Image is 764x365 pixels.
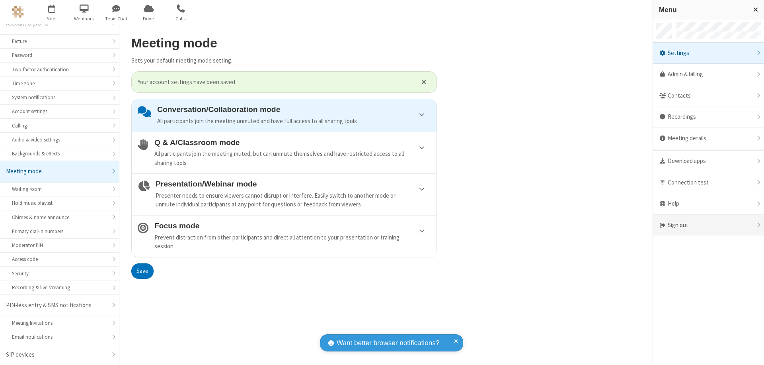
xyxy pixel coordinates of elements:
div: Access code [12,255,107,263]
h3: Menu [659,6,746,14]
div: Settings [653,43,764,64]
div: Time zone [12,80,107,87]
div: Meeting Invitations [12,319,107,327]
iframe: Chat [744,344,758,359]
h4: Q & A/Classroom mode [154,138,431,147]
div: Security [12,270,107,277]
div: Sign out [653,215,764,236]
div: Password [12,51,107,59]
span: Calls [166,15,196,22]
div: Backgrounds & effects [12,150,107,157]
a: Admin & billing [653,64,764,85]
button: Close alert [417,76,431,88]
div: Moderator PIN [12,241,107,249]
h4: Presentation/Webinar mode [156,180,431,188]
p: Sets your default meeting mode setting. [131,56,437,65]
div: Chimes & name announce [12,214,107,221]
div: Meeting mode [6,167,107,176]
div: Account settings [12,108,107,115]
div: Connection test [653,172,764,194]
div: Waiting room [12,185,107,193]
span: Want better browser notifications? [337,338,439,348]
span: Team Chat [101,15,131,22]
div: All participants join the meeting muted, but can unmute themselves and have restricted access to ... [154,149,431,167]
div: Calling [12,122,107,130]
div: Primary dial-in numbers [12,228,107,235]
div: Audio & video settings [12,136,107,143]
div: Recording & live streaming [12,284,107,291]
div: Help [653,193,764,215]
div: Two-factor authentication [12,66,107,73]
div: PIN-less entry & SMS notifications [6,301,107,310]
div: Email notifications [12,333,107,341]
span: Drive [134,15,164,22]
div: System notifications [12,94,107,101]
div: Contacts [653,85,764,107]
div: Hold music playlist [12,199,107,207]
div: Prevent distraction from other participants and direct all attention to your presentation or trai... [154,233,431,251]
button: Save [131,263,154,279]
div: Download apps [653,151,764,172]
span: Meet [37,15,67,22]
span: Your account settings have been saved [138,78,411,87]
div: All participants join the meeting unmuted and have full access to all sharing tools [157,117,431,126]
span: Webinars [69,15,99,22]
h4: Conversation/Collaboration mode [157,105,431,114]
div: Recordings [653,106,764,128]
div: Picture [12,37,107,45]
img: QA Selenium DO NOT DELETE OR CHANGE [12,6,24,18]
div: SIP devices [6,350,107,359]
h2: Meeting mode [131,36,437,50]
div: Presenter needs to ensure viewers cannot disrupt or interfere. Easily switch to another mode or u... [156,191,431,209]
h4: Focus mode [154,222,431,230]
div: Meeting details [653,128,764,149]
